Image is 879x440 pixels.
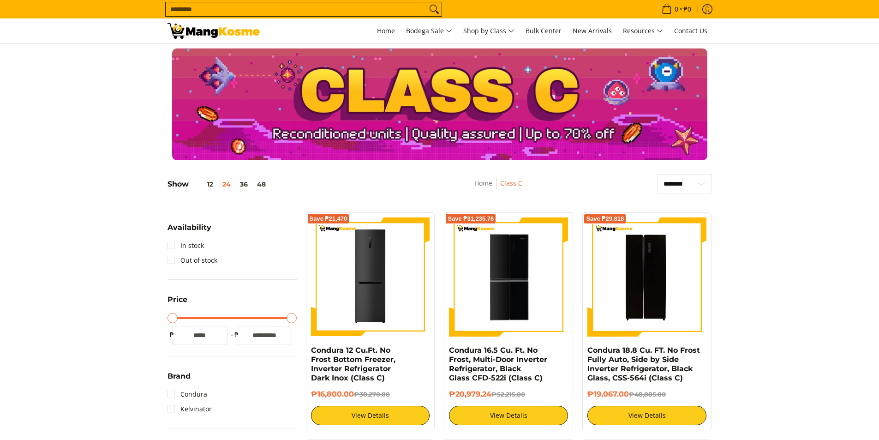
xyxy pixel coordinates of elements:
[232,330,241,339] span: ₱
[448,216,494,222] span: Save ₱31,235.76
[500,179,522,187] a: Class C
[474,179,492,187] a: Home
[521,18,566,43] a: Bulk Center
[587,406,706,425] a: View Details
[449,390,568,399] h6: ₱20,979.24
[167,238,204,253] a: In stock
[459,18,519,43] a: Shop by Class
[449,346,547,382] a: Condura 16.5 Cu. Ft. No Frost, Multi-Door Inverter Refrigerator, Black Glass CFD-522i (Class C)
[377,26,395,35] span: Home
[629,391,666,398] del: ₱48,885.00
[310,216,347,222] span: Save ₱21,470
[269,18,712,43] nav: Main Menu
[218,181,235,188] button: 24
[311,406,430,425] a: View Details
[491,391,525,398] del: ₱52,215.00
[167,330,177,339] span: ₱
[682,6,693,12] span: ₱0
[618,18,668,43] a: Resources
[670,18,712,43] a: Contact Us
[167,296,187,303] span: Price
[167,224,211,238] summary: Open
[167,253,217,268] a: Out of stock
[586,216,624,222] span: Save ₱29,818
[401,18,457,43] a: Bodega Sale
[427,2,442,16] button: Search
[587,346,700,382] a: Condura 18.8 Cu. FT. No Frost Fully Auto, Side by Side Inverter Refrigerator, Black Glass, CSS-56...
[311,346,395,382] a: Condura 12 Cu.Ft. No Frost Bottom Freezer, Inverter Refrigerator Dark Inox (Class C)
[167,180,270,189] h5: Show
[167,23,260,39] img: Class C Home &amp; Business Appliances: Up to 70% Off l Mang Kosme
[167,373,191,387] summary: Open
[573,26,612,35] span: New Arrivals
[167,387,207,402] a: Condura
[252,181,270,188] button: 48
[674,26,707,35] span: Contact Us
[167,373,191,380] span: Brand
[659,4,694,14] span: •
[372,18,400,43] a: Home
[354,391,390,398] del: ₱38,270.00
[673,6,680,12] span: 0
[623,25,663,37] span: Resources
[568,18,616,43] a: New Arrivals
[418,178,579,199] nav: Breadcrumbs
[311,217,430,337] img: condura-no-frost-inverter-bottom-freezer-refrigerator-9-cubic-feet-class-c-mang-kosme
[587,217,706,337] img: Condura 18.8 Cu. FT. No Frost Fully Auto, Side by Side Inverter Refrigerator, Black Glass, CSS-56...
[463,25,514,37] span: Shop by Class
[235,181,252,188] button: 36
[587,390,706,399] h6: ₱19,067.00
[449,406,568,425] a: View Details
[167,296,187,310] summary: Open
[311,390,430,399] h6: ₱16,800.00
[406,25,452,37] span: Bodega Sale
[449,219,568,335] img: Condura 16.5 Cu. Ft. No Frost, Multi-Door Inverter Refrigerator, Black Glass CFD-522i (Class C)
[189,181,218,188] button: 12
[167,402,212,416] a: Kelvinator
[167,224,211,231] span: Availability
[526,26,562,35] span: Bulk Center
